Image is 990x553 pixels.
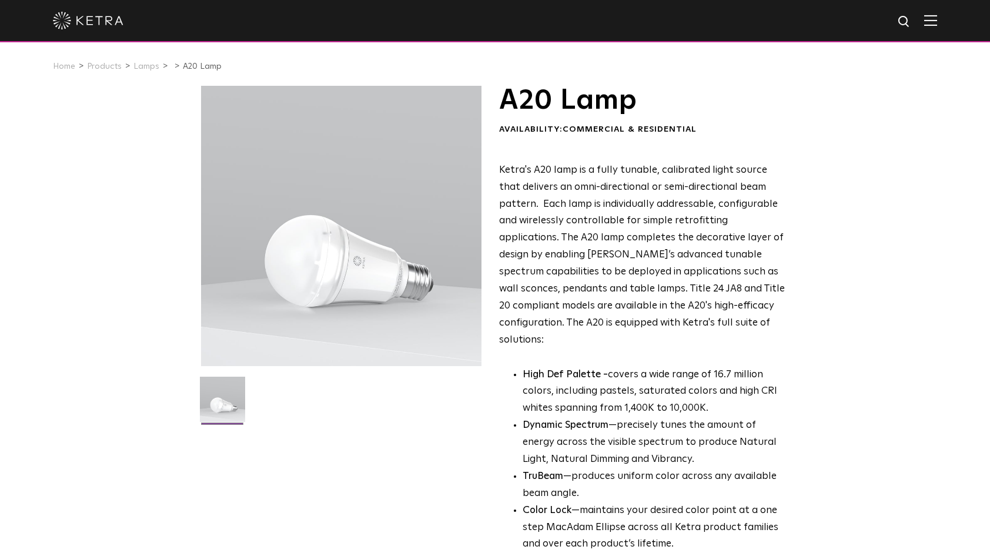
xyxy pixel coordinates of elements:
[87,62,122,71] a: Products
[53,62,75,71] a: Home
[200,377,245,431] img: A20-Lamp-2021-Web-Square
[183,62,222,71] a: A20 Lamp
[523,468,785,502] li: —produces uniform color across any available beam angle.
[523,420,608,430] strong: Dynamic Spectrum
[53,12,123,29] img: ketra-logo-2019-white
[523,367,785,418] p: covers a wide range of 16.7 million colors, including pastels, saturated colors and high CRI whit...
[563,125,697,133] span: Commercial & Residential
[523,417,785,468] li: —precisely tunes the amount of energy across the visible spectrum to produce Natural Light, Natur...
[523,370,608,380] strong: High Def Palette -
[499,165,785,345] span: Ketra's A20 lamp is a fully tunable, calibrated light source that delivers an omni-directional or...
[499,86,785,115] h1: A20 Lamp
[499,124,785,136] div: Availability:
[523,471,563,481] strong: TruBeam
[897,15,912,29] img: search icon
[523,505,571,515] strong: Color Lock
[924,15,937,26] img: Hamburger%20Nav.svg
[133,62,159,71] a: Lamps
